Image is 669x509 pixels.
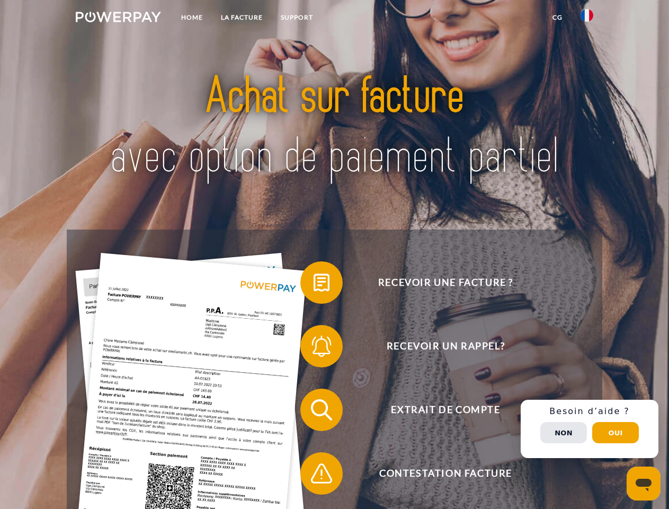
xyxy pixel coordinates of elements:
a: LA FACTURE [212,8,272,27]
button: Recevoir un rappel? [300,325,576,367]
span: Recevoir un rappel? [316,325,575,367]
button: Extrait de compte [300,389,576,431]
img: qb_warning.svg [308,460,335,487]
img: title-powerpay_fr.svg [101,51,568,203]
span: Recevoir une facture ? [316,261,575,304]
div: Schnellhilfe [521,400,658,458]
a: CG [543,8,572,27]
a: Support [272,8,322,27]
img: fr [581,9,593,22]
h3: Besoin d’aide ? [527,406,652,417]
button: Non [540,422,587,443]
img: qb_search.svg [308,397,335,423]
span: Extrait de compte [316,389,575,431]
img: logo-powerpay-white.svg [76,12,161,22]
iframe: Bouton de lancement de la fenêtre de messagerie [627,467,661,501]
button: Contestation Facture [300,452,576,495]
button: Recevoir une facture ? [300,261,576,304]
button: Oui [592,422,639,443]
img: qb_bill.svg [308,269,335,296]
a: Home [172,8,212,27]
img: qb_bell.svg [308,333,335,359]
span: Contestation Facture [316,452,575,495]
